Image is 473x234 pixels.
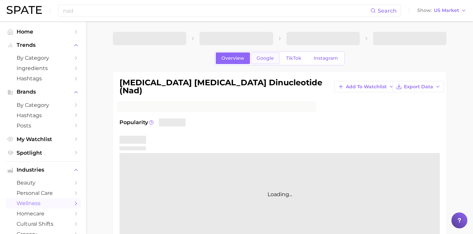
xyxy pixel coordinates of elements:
a: Hashtags [5,110,81,120]
span: Search [378,8,397,14]
h1: [MEDICAL_DATA] [MEDICAL_DATA] dinucleotide (nad) [119,79,329,95]
a: wellness [5,198,81,208]
a: Overview [216,52,250,64]
a: personal care [5,188,81,198]
span: Trends [17,42,70,48]
a: beauty [5,178,81,188]
span: Google [257,55,274,61]
a: TikTok [280,52,307,64]
span: Industries [17,167,70,173]
a: Posts [5,120,81,131]
span: personal care [17,190,70,196]
span: Hashtags [17,75,70,82]
a: My Watchlist [5,134,81,144]
button: ShowUS Market [416,6,468,15]
span: cultural shifts [17,221,70,227]
span: Spotlight [17,150,70,156]
img: SPATE [7,6,42,14]
span: Export Data [404,84,433,90]
button: Brands [5,87,81,97]
a: Ingredients [5,63,81,73]
input: Search here for a brand, industry, or ingredient [62,5,370,16]
span: Hashtags [17,112,70,118]
span: Posts [17,122,70,129]
span: Brands [17,89,70,95]
a: Instagram [308,52,344,64]
a: Google [251,52,279,64]
button: Add to Watchlist [334,81,398,92]
span: Add to Watchlist [346,84,387,90]
span: Overview [221,55,244,61]
span: Home [17,29,70,35]
span: Instagram [314,55,338,61]
span: US Market [434,9,459,12]
button: Export Data [392,81,444,92]
span: Ingredients [17,65,70,71]
span: Show [417,9,432,12]
a: cultural shifts [5,219,81,229]
span: My Watchlist [17,136,70,142]
span: Popularity [119,118,148,126]
span: beauty [17,180,70,186]
span: TikTok [286,55,301,61]
a: Home [5,27,81,37]
a: by Category [5,100,81,110]
span: by Category [17,102,70,108]
a: homecare [5,208,81,219]
span: homecare [17,210,70,217]
a: Hashtags [5,73,81,84]
button: Industries [5,165,81,175]
a: Spotlight [5,148,81,158]
span: by Category [17,55,70,61]
span: wellness [17,200,70,206]
a: by Category [5,53,81,63]
button: Trends [5,40,81,50]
